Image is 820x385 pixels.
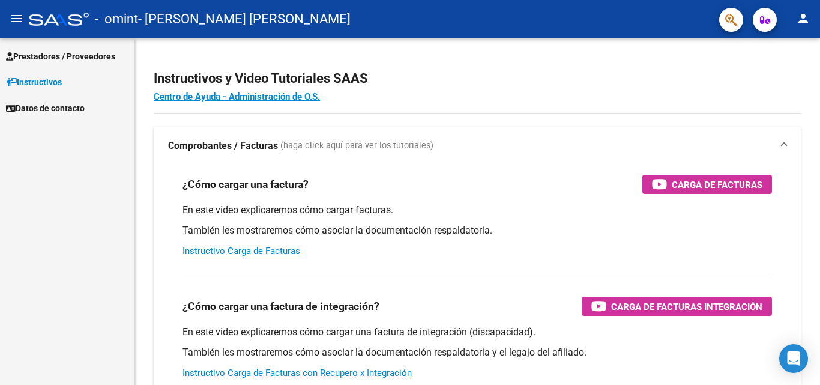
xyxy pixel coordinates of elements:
h3: ¿Cómo cargar una factura? [182,176,309,193]
span: - [PERSON_NAME] [PERSON_NAME] [138,6,351,32]
p: También les mostraremos cómo asociar la documentación respaldatoria y el legajo del afiliado. [182,346,772,359]
a: Centro de Ayuda - Administración de O.S. [154,91,320,102]
a: Instructivo Carga de Facturas con Recupero x Integración [182,368,412,378]
mat-icon: person [796,11,810,26]
span: Datos de contacto [6,102,85,115]
span: - omint [95,6,138,32]
span: Instructivos [6,76,62,89]
strong: Comprobantes / Facturas [168,139,278,153]
span: Carga de Facturas [672,177,762,192]
span: Prestadores / Proveedores [6,50,115,63]
p: También les mostraremos cómo asociar la documentación respaldatoria. [182,224,772,237]
h2: Instructivos y Video Tutoriales SAAS [154,67,801,90]
h3: ¿Cómo cargar una factura de integración? [182,298,379,315]
span: Carga de Facturas Integración [611,299,762,314]
p: En este video explicaremos cómo cargar facturas. [182,204,772,217]
a: Instructivo Carga de Facturas [182,246,300,256]
mat-expansion-panel-header: Comprobantes / Facturas (haga click aquí para ver los tutoriales) [154,127,801,165]
button: Carga de Facturas [642,175,772,194]
mat-icon: menu [10,11,24,26]
div: Open Intercom Messenger [779,344,808,373]
button: Carga de Facturas Integración [582,297,772,316]
span: (haga click aquí para ver los tutoriales) [280,139,433,153]
p: En este video explicaremos cómo cargar una factura de integración (discapacidad). [182,326,772,339]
